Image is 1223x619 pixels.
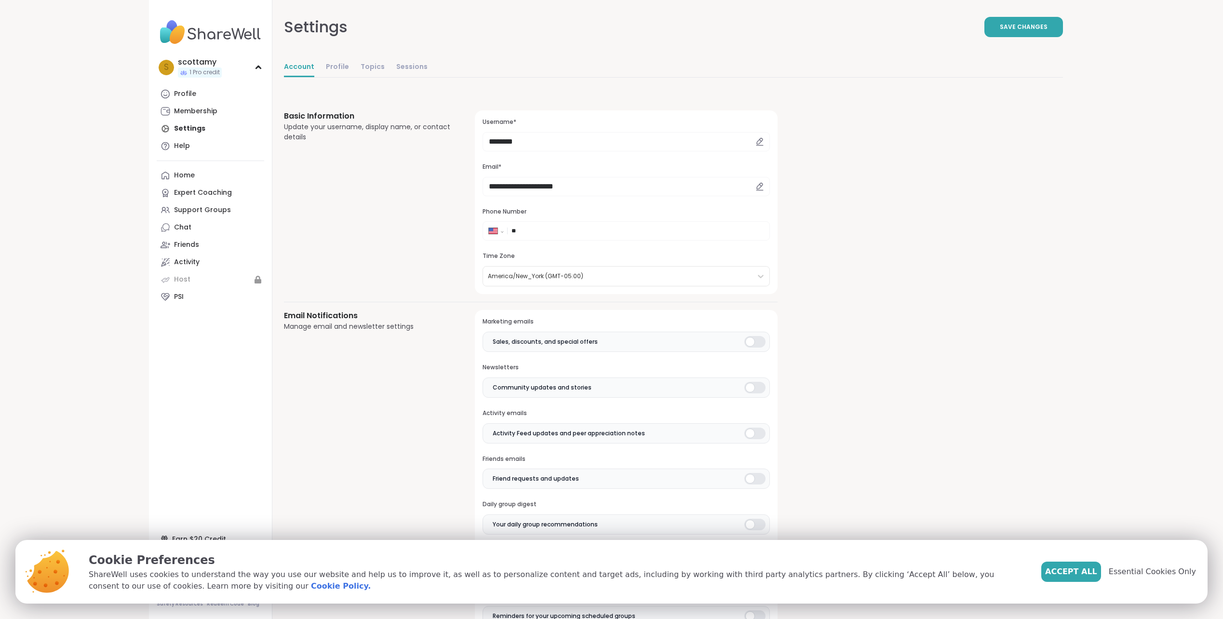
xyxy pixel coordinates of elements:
[1109,566,1196,578] span: Essential Cookies Only
[157,202,264,219] a: Support Groups
[284,122,452,142] div: Update your username, display name, or contact details
[157,103,264,120] a: Membership
[1000,23,1048,31] span: Save Changes
[174,257,200,267] div: Activity
[483,163,769,171] h3: Email*
[493,383,591,392] span: Community updates and stories
[174,275,190,284] div: Host
[89,569,1026,592] p: ShareWell uses cookies to understand the way you use our website and help us to improve it, as we...
[284,15,348,39] div: Settings
[174,107,217,116] div: Membership
[493,337,598,346] span: Sales, discounts, and special offers
[483,455,769,463] h3: Friends emails
[493,429,645,438] span: Activity Feed updates and peer appreciation notes
[483,118,769,126] h3: Username*
[493,474,579,483] span: Friend requests and updates
[207,601,244,607] a: Redeem Code
[984,17,1063,37] button: Save Changes
[157,184,264,202] a: Expert Coaching
[174,223,191,232] div: Chat
[89,552,1026,569] p: Cookie Preferences
[326,58,349,77] a: Profile
[483,500,769,509] h3: Daily group digest
[157,15,264,49] img: ShareWell Nav Logo
[174,240,199,250] div: Friends
[483,252,769,260] h3: Time Zone
[174,188,232,198] div: Expert Coaching
[174,205,231,215] div: Support Groups
[157,530,264,548] div: Earn $20 Credit
[483,363,769,372] h3: Newsletters
[311,580,371,592] a: Cookie Policy.
[174,89,196,99] div: Profile
[157,601,203,607] a: Safety Resources
[157,219,264,236] a: Chat
[157,236,264,254] a: Friends
[483,409,769,417] h3: Activity emails
[248,601,259,607] a: Blog
[493,520,598,529] span: Your daily group recommendations
[284,58,314,77] a: Account
[396,58,428,77] a: Sessions
[483,318,769,326] h3: Marketing emails
[1045,566,1097,578] span: Accept All
[157,288,264,306] a: PSI
[174,171,195,180] div: Home
[1041,562,1101,582] button: Accept All
[483,208,769,216] h3: Phone Number
[157,85,264,103] a: Profile
[284,322,452,332] div: Manage email and newsletter settings
[284,310,452,322] h3: Email Notifications
[157,137,264,155] a: Help
[157,167,264,184] a: Home
[284,110,452,122] h3: Basic Information
[361,58,385,77] a: Topics
[174,141,190,151] div: Help
[164,61,169,74] span: s
[174,292,184,302] div: PSI
[189,68,220,77] span: 1 Pro credit
[178,57,222,67] div: scottamy
[157,271,264,288] a: Host
[157,254,264,271] a: Activity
